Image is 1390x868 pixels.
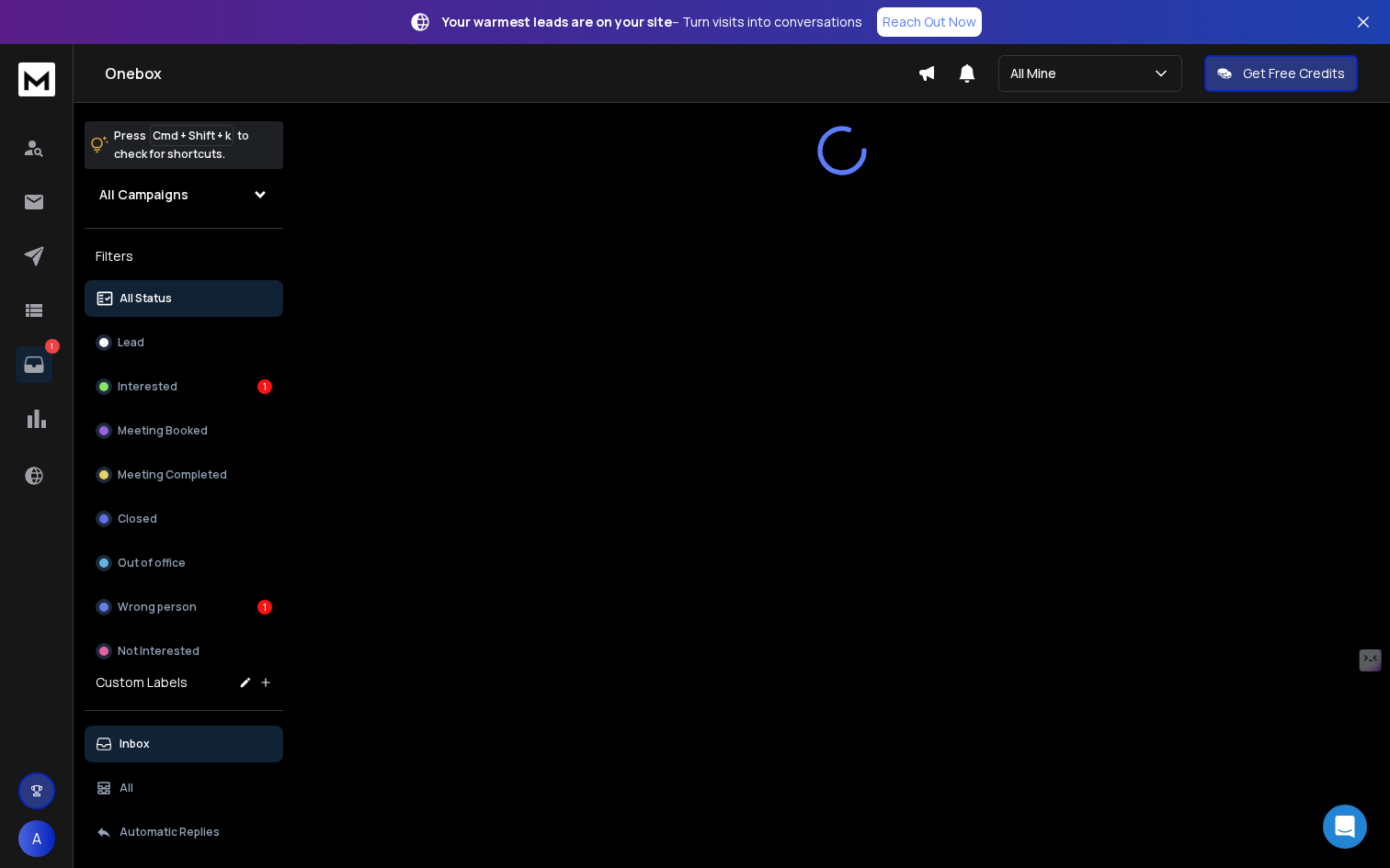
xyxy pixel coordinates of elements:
[120,291,172,306] p: All Status
[118,335,144,350] p: Lead
[18,62,55,96] img: logo
[118,556,186,570] p: Out of office
[85,589,283,626] button: Wrong person1
[118,512,157,526] p: Closed
[85,501,283,537] button: Closed
[85,176,283,213] button: All Campaigns
[118,644,199,659] p: Not Interested
[118,423,208,438] p: Meeting Booked
[85,412,283,449] button: Meeting Booked
[442,13,672,30] strong: Your warmest leads are on your site
[99,186,188,204] h1: All Campaigns
[877,7,982,37] a: Reach Out Now
[120,825,220,840] p: Automatic Replies
[442,13,862,31] p: – Turn visits into conversations
[1010,64,1064,83] p: All Mine
[85,633,283,670] button: Not Interested
[118,468,227,482] p: Meeting Completed
[114,127,249,163] p: Press to check for shortcuts.
[1243,64,1345,83] p: Get Free Credits
[85,280,283,317] button: All Status
[85,726,283,762] button: Inbox
[105,62,917,85] h1: Onebox
[120,781,133,795] p: All
[118,600,197,614] p: Wrong person
[1323,805,1367,849] div: Open Intercom Messenger
[150,125,234,146] span: Cmd + Shift + k
[257,600,272,614] div: 1
[16,346,52,383] a: 1
[85,368,283,405] button: Interested1
[883,13,976,31] p: Reach Out Now
[85,457,283,493] button: Meeting Completed
[85,770,283,806] button: All
[1204,55,1358,92] button: Get Free Credits
[85,814,283,851] button: Automatic Replies
[18,820,55,857] button: A
[45,339,60,354] p: 1
[96,673,188,692] h3: Custom Labels
[257,379,272,394] div: 1
[85,324,283,361] button: Lead
[85,243,283,269] h3: Filters
[118,379,177,394] p: Interested
[120,737,150,751] p: Inbox
[85,545,283,581] button: Out of office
